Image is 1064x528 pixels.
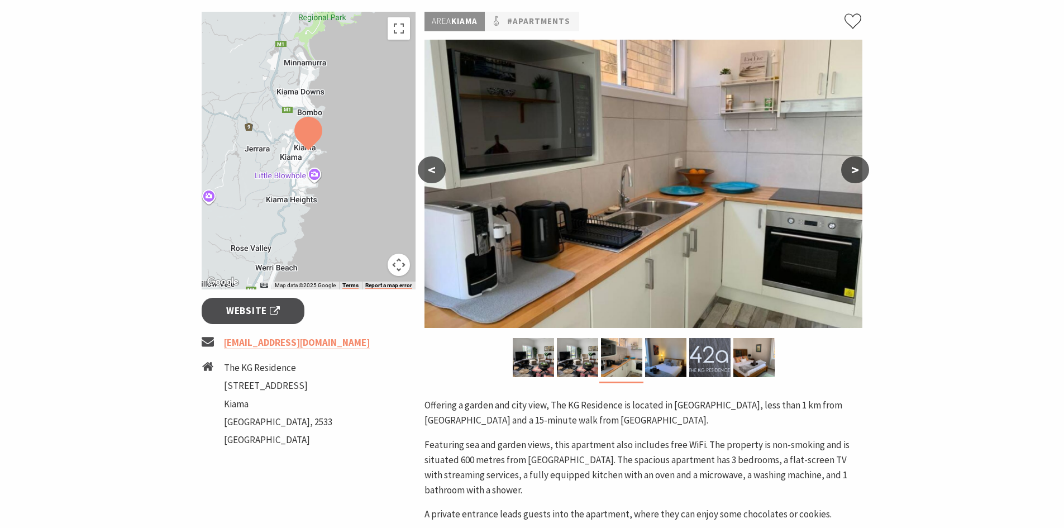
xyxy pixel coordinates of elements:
[224,360,332,375] li: The KG Residence
[202,298,305,324] a: Website
[224,378,332,393] li: [STREET_ADDRESS]
[365,282,412,289] a: Report a map error
[424,12,485,31] p: Kiama
[260,282,268,289] button: Keyboard shortcuts
[507,15,570,28] a: #Apartments
[204,275,241,289] img: Google
[204,275,241,289] a: Open this area in Google Maps (opens a new window)
[418,156,446,183] button: <
[424,437,862,498] p: Featuring sea and garden views, this apartment also includes free WiFi. The property is non-smoki...
[424,398,862,428] p: Offering a garden and city view, The KG Residence is located in [GEOGRAPHIC_DATA], less than 1 km...
[424,507,862,522] p: A private entrance leads guests into the apartment, where they can enjoy some chocolates or cookies.
[388,254,410,276] button: Map camera controls
[388,17,410,40] button: Toggle fullscreen view
[224,432,332,448] li: [GEOGRAPHIC_DATA]
[275,282,336,288] span: Map data ©2025 Google
[224,397,332,412] li: Kiama
[224,336,370,349] a: [EMAIL_ADDRESS][DOMAIN_NAME]
[224,415,332,430] li: [GEOGRAPHIC_DATA], 2533
[432,16,451,26] span: Area
[841,156,869,183] button: >
[342,282,359,289] a: Terms
[226,303,280,318] span: Website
